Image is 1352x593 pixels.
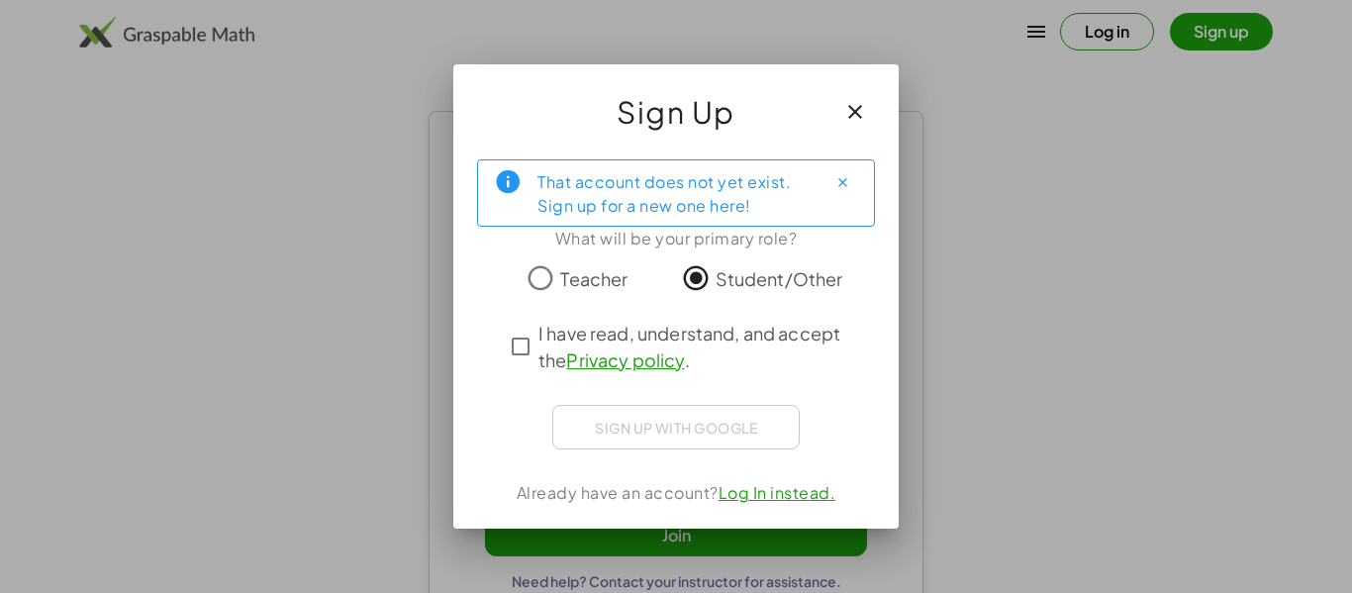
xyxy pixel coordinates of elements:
a: Log In instead. [719,482,836,503]
div: Already have an account? [477,481,875,505]
span: Student/Other [716,265,843,292]
span: I have read, understand, and accept the . [538,320,849,373]
div: What will be your primary role? [477,227,875,250]
button: Close [826,166,858,198]
a: Privacy policy [566,348,684,371]
div: That account does not yet exist. Sign up for a new one here! [537,168,811,218]
span: Teacher [560,265,628,292]
span: Sign Up [617,88,735,136]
